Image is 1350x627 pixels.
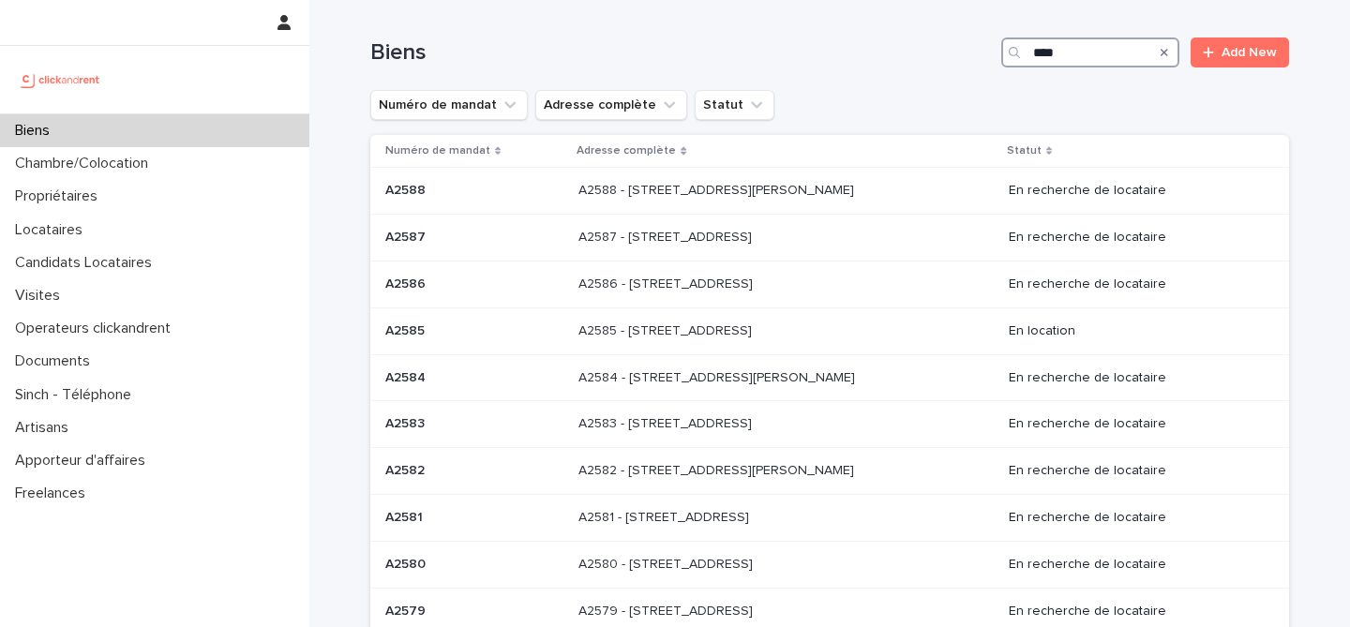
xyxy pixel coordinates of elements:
tr: A2588A2588 A2588 - [STREET_ADDRESS][PERSON_NAME]A2588 - [STREET_ADDRESS][PERSON_NAME] En recherch... [370,168,1289,215]
p: A2587 [385,226,429,246]
p: A2585 [385,320,428,339]
p: A2582 - 12 avenue Charles VII, Saint-Maur-des-Fossés 94100 [578,459,858,479]
p: Visites [7,287,75,305]
p: A2584 [385,366,429,386]
p: En recherche de locataire [1009,463,1259,479]
p: Biens [7,122,65,140]
p: A2580 - [STREET_ADDRESS] [578,553,757,573]
p: A2584 - 79 Avenue du Général de Gaulle, Champigny sur Marne 94500 [578,366,859,386]
p: A2586 [385,273,429,292]
p: A2586 - [STREET_ADDRESS] [578,273,757,292]
tr: A2581A2581 A2581 - [STREET_ADDRESS]A2581 - [STREET_ADDRESS] En recherche de locataire [370,494,1289,541]
p: Sinch - Téléphone [7,386,146,404]
p: En recherche de locataire [1009,510,1259,526]
p: En recherche de locataire [1009,276,1259,292]
button: Statut [695,90,774,120]
p: A2579 [385,600,429,620]
p: Operateurs clickandrent [7,320,186,337]
a: Add New [1191,37,1289,67]
h1: Biens [370,39,994,67]
p: Statut [1007,141,1042,161]
p: Adresse complète [577,141,676,161]
span: Add New [1222,46,1277,59]
p: Candidats Locataires [7,254,167,272]
p: Artisans [7,419,83,437]
p: En recherche de locataire [1009,557,1259,573]
p: Chambre/Colocation [7,155,163,172]
p: A2583 [385,412,428,432]
p: Propriétaires [7,187,112,205]
p: En recherche de locataire [1009,230,1259,246]
img: UCB0brd3T0yccxBKYDjQ [15,61,106,98]
p: Locataires [7,221,97,239]
p: A2588 [385,179,429,199]
p: En recherche de locataire [1009,416,1259,432]
tr: A2587A2587 A2587 - [STREET_ADDRESS]A2587 - [STREET_ADDRESS] En recherche de locataire [370,215,1289,261]
p: A2587 - [STREET_ADDRESS] [578,226,756,246]
p: A2582 [385,459,428,479]
p: Freelances [7,485,100,502]
p: A2581 [385,506,427,526]
button: Numéro de mandat [370,90,528,120]
p: En recherche de locataire [1009,183,1259,199]
tr: A2582A2582 A2582 - [STREET_ADDRESS][PERSON_NAME]A2582 - [STREET_ADDRESS][PERSON_NAME] En recherch... [370,448,1289,495]
input: Search [1001,37,1179,67]
p: A2579 - [STREET_ADDRESS] [578,600,757,620]
tr: A2580A2580 A2580 - [STREET_ADDRESS]A2580 - [STREET_ADDRESS] En recherche de locataire [370,541,1289,588]
p: Documents [7,352,105,370]
p: En recherche de locataire [1009,370,1259,386]
p: En recherche de locataire [1009,604,1259,620]
p: A2588 - [STREET_ADDRESS][PERSON_NAME] [578,179,858,199]
p: A2583 - 79 Avenue du Général de Gaulle, Champigny sur Marne 94500 [578,412,756,432]
tr: A2585A2585 A2585 - [STREET_ADDRESS]A2585 - [STREET_ADDRESS] En location [370,307,1289,354]
p: En location [1009,323,1259,339]
p: Apporteur d'affaires [7,452,160,470]
p: A2585 - [STREET_ADDRESS] [578,320,756,339]
p: A2581 - [STREET_ADDRESS] [578,506,753,526]
button: Adresse complète [535,90,687,120]
p: Numéro de mandat [385,141,490,161]
p: A2580 [385,553,429,573]
tr: A2584A2584 A2584 - [STREET_ADDRESS][PERSON_NAME]A2584 - [STREET_ADDRESS][PERSON_NAME] En recherch... [370,354,1289,401]
tr: A2583A2583 A2583 - [STREET_ADDRESS]A2583 - [STREET_ADDRESS] En recherche de locataire [370,401,1289,448]
tr: A2586A2586 A2586 - [STREET_ADDRESS]A2586 - [STREET_ADDRESS] En recherche de locataire [370,261,1289,307]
